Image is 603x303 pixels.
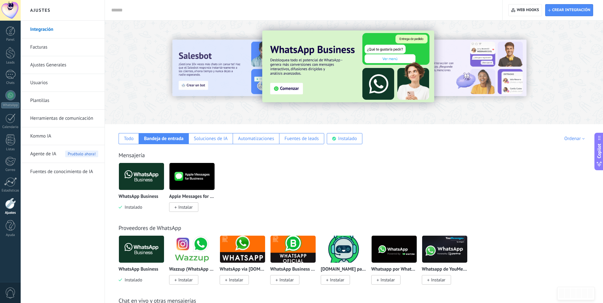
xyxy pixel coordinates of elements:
[270,267,316,272] p: WhatsApp Business API ([GEOGRAPHIC_DATA]) via [DOMAIN_NAME]
[422,234,467,265] img: logo_main.png
[144,136,183,142] div: Bandeja de entrada
[169,267,215,272] p: Wazzup (WhatsApp & Instagram)
[1,81,20,85] div: Chats
[30,127,98,145] a: Kommo IA
[1,38,20,42] div: Panel
[517,8,539,13] span: Web hooks
[1,168,20,172] div: Correo
[338,136,357,142] div: Instalado
[169,194,215,199] p: Apple Messages for Business
[380,277,395,283] span: Instalar
[169,163,220,219] div: Apple Messages for Business
[330,277,344,283] span: Instalar
[21,74,105,92] li: Usuarios
[552,8,590,13] span: Crear integración
[21,38,105,56] li: Facturas
[65,151,98,157] span: Pruébalo ahora!
[321,267,367,272] p: [DOMAIN_NAME] para WhatsApp
[169,161,215,192] img: logo_main.png
[30,92,98,110] a: Plantillas
[271,234,316,265] img: logo_main.png
[178,204,193,210] span: Instalar
[1,61,20,65] div: Leads
[321,234,366,265] img: logo_main.png
[1,189,20,193] div: Estadísticas
[422,267,468,272] p: Whatsapp de YouMessages
[371,235,422,292] div: Whatsapp por Whatcrm y Telphin
[1,147,20,151] div: Listas
[119,235,169,292] div: WhatsApp Business
[508,4,542,16] button: Web hooks
[119,224,181,232] a: Proveedores de WhatsApp
[21,163,105,180] li: Fuentes de conocimiento de IA
[122,277,142,283] span: Instalado
[169,234,215,265] img: logo_main.png
[284,136,319,142] div: Fuentes de leads
[1,211,20,215] div: Ajustes
[194,136,228,142] div: Soluciones de IA
[321,235,371,292] div: ChatArchitect.com para WhatsApp
[391,40,526,96] img: Slide 1
[119,194,158,199] p: WhatsApp Business
[220,267,265,272] p: WhatsApp via [DOMAIN_NAME]
[229,277,243,283] span: Instalar
[30,110,98,127] a: Herramientas de comunicación
[279,277,294,283] span: Instalar
[21,127,105,145] li: Kommo IA
[30,56,98,74] a: Ajustes Generales
[119,151,145,159] a: Mensajería
[30,145,56,163] span: Agente de IA
[21,92,105,110] li: Plantillas
[1,102,19,108] div: WhatsApp
[1,125,20,129] div: Calendario
[1,233,20,237] div: Ayuda
[119,161,164,192] img: logo_main.png
[220,235,270,292] div: WhatsApp via Radist.Online
[30,145,98,163] a: Agente de IAPruébalo ahora!
[21,145,105,163] li: Agente de IA
[545,4,593,16] button: Crear integración
[178,277,193,283] span: Instalar
[172,40,308,96] img: Slide 2
[119,234,164,265] img: logo_main.png
[371,267,417,272] p: Whatsapp por Whatcrm y Telphin
[21,56,105,74] li: Ajustes Generales
[122,204,142,210] span: Instalado
[270,235,321,292] div: WhatsApp Business API (WABA) via Radist.Online
[30,21,98,38] a: Integración
[30,38,98,56] a: Facturas
[238,136,274,142] div: Automatizaciones
[21,21,105,38] li: Integración
[21,110,105,127] li: Herramientas de comunicación
[119,163,169,219] div: WhatsApp Business
[596,144,602,158] span: Copilot
[262,30,434,102] img: Slide 3
[431,277,445,283] span: Instalar
[119,267,158,272] p: WhatsApp Business
[422,235,472,292] div: Whatsapp de YouMessages
[30,163,98,181] a: Fuentes de conocimiento de IA
[124,136,134,142] div: Todo
[372,234,417,265] img: logo_main.png
[30,74,98,92] a: Usuarios
[169,235,220,292] div: Wazzup (WhatsApp & Instagram)
[220,234,265,265] img: logo_main.png
[564,136,587,142] div: Ordenar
